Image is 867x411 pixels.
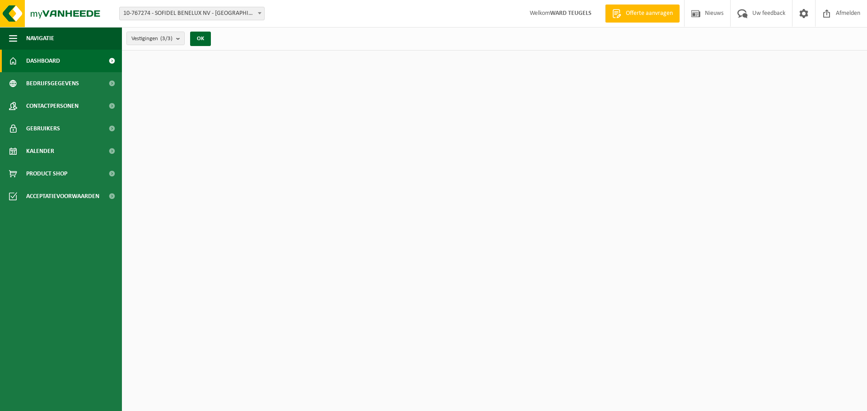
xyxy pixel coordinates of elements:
span: 10-767274 - SOFIDEL BENELUX NV - DUFFEL [119,7,265,20]
span: Product Shop [26,162,67,185]
span: Dashboard [26,50,60,72]
span: Offerte aanvragen [624,9,675,18]
span: 10-767274 - SOFIDEL BENELUX NV - DUFFEL [120,7,264,20]
span: Kalender [26,140,54,162]
span: Contactpersonen [26,95,79,117]
a: Offerte aanvragen [605,5,680,23]
button: Vestigingen(3/3) [126,32,185,45]
span: Gebruikers [26,117,60,140]
count: (3/3) [160,36,172,42]
span: Navigatie [26,27,54,50]
strong: WARD TEUGELS [550,10,592,17]
button: OK [190,32,211,46]
span: Bedrijfsgegevens [26,72,79,95]
span: Acceptatievoorwaarden [26,185,99,208]
span: Vestigingen [131,32,172,46]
